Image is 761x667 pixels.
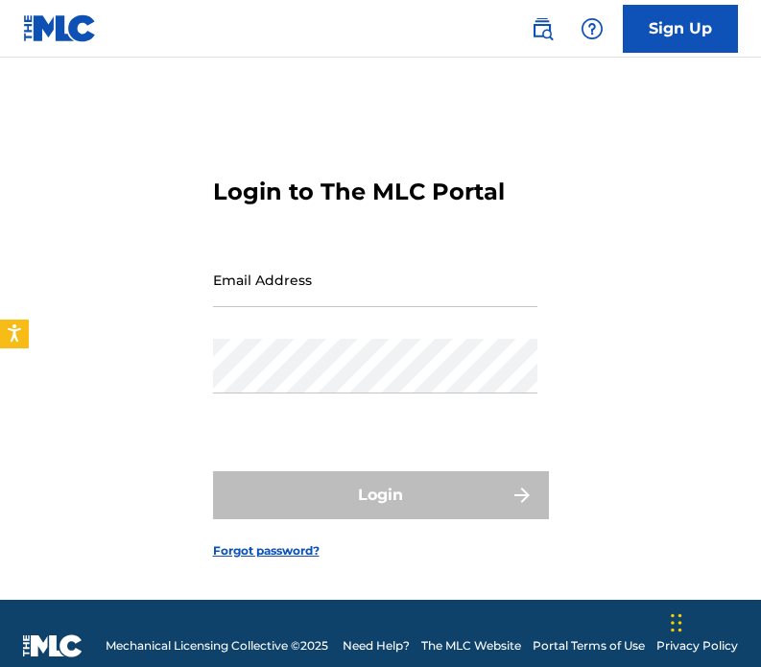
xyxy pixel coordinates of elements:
img: logo [23,634,83,657]
a: Sign Up [623,5,738,53]
a: Forgot password? [213,542,320,560]
div: Help [573,10,611,48]
a: Need Help? [343,637,410,655]
img: search [531,17,554,40]
a: Privacy Policy [656,637,738,655]
iframe: Chat Widget [665,575,761,667]
img: help [581,17,604,40]
div: Drag [671,594,682,652]
span: Mechanical Licensing Collective © 2025 [106,637,328,655]
a: Public Search [523,10,561,48]
a: Portal Terms of Use [533,637,645,655]
img: MLC Logo [23,14,97,42]
a: The MLC Website [421,637,521,655]
h3: Login to The MLC Portal [213,178,505,206]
